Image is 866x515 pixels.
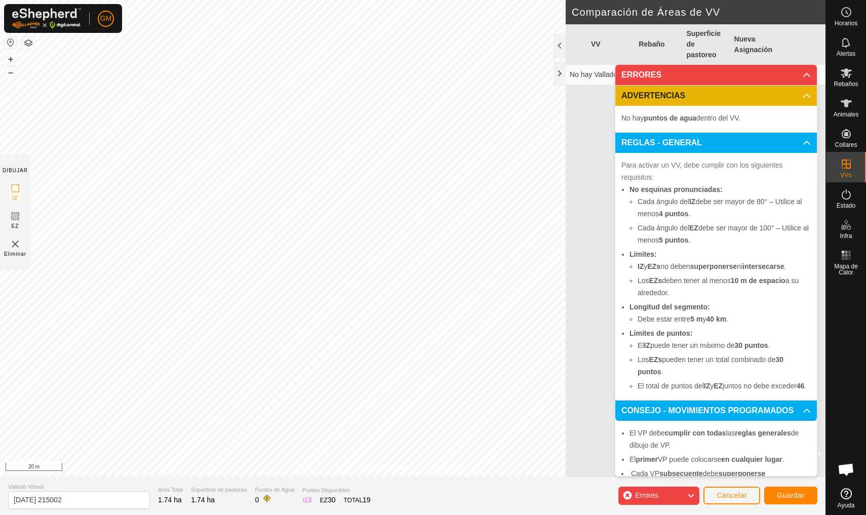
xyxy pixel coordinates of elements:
[615,133,817,153] p-accordion-header: REGLAS - GENERAL
[587,24,635,65] th: VV
[629,185,723,193] b: No esquinas pronunciadas:
[837,203,855,209] span: Estado
[797,382,805,390] b: 46
[703,487,760,504] button: Cancelar
[638,380,811,392] li: El total de puntos del y juntos no debe exceder .
[328,496,336,504] span: 30
[5,53,17,65] button: +
[826,484,866,512] a: Ayuda
[621,114,740,122] span: No hay dentro del VV.
[834,81,858,87] span: Rebaños
[621,161,783,181] span: Para activar un VV, debe cumplir con los siguientes requisitos:
[621,407,794,415] span: CONSEJO - MOVIMIENTOS PROGRAMADOS
[649,276,662,285] b: EZs
[320,495,336,505] div: EZ
[638,222,811,246] li: Cada ángulo del debe ser mayor de 100° – Utilice al menos .
[638,353,811,378] li: Los pueden tener un total combinado de .
[638,313,811,325] li: Debe estar entre y .
[9,238,21,250] img: VV
[621,467,811,492] li: Cada VP debe con el anterior.
[629,453,811,465] li: El VP puede colocarse .
[302,486,371,495] span: Puntos Disponibles
[690,262,737,270] b: superponerse
[158,486,183,494] span: Área Total
[615,401,817,421] p-accordion-header: CONSEJO - MOVIMIENTOS PROGRAMADOS
[689,197,695,206] b: IZ
[5,36,17,49] button: Restablecer Mapa
[735,429,791,437] b: reglas generales
[615,106,817,132] p-accordion-content: ADVERTENCIAS
[615,65,817,85] p-accordion-header: ERRORES
[835,142,857,148] span: Collares
[742,262,784,270] b: intersecarse
[840,233,852,239] span: Infra
[629,250,657,258] b: Límites:
[363,496,371,504] span: 19
[191,486,247,494] span: Superficie de pastoreo
[572,6,825,18] h2: Comparación de Áreas de VV
[644,341,650,349] b: IZ
[659,469,703,478] b: subsecuente
[838,502,855,508] span: Ayuda
[13,194,18,202] span: IZ
[615,153,817,400] p-accordion-content: REGLAS - GENERAL
[636,455,658,463] b: primer
[764,487,817,504] button: Guardar
[621,71,661,79] span: ERRORES
[659,236,688,244] b: 5 puntos
[706,315,726,323] b: 40 km
[730,24,778,65] th: Nueva Asignación
[635,24,682,65] th: Rebaño
[3,167,28,174] div: DIBUJAR
[361,463,419,472] a: Política de Privacidad
[689,224,698,232] b: EZ
[682,24,730,65] th: Superficie de pastoreo
[659,210,688,218] b: 4 puntos
[431,463,465,472] a: Contáctenos
[4,250,26,258] span: Eliminar
[665,429,726,437] b: cumplir con todas
[308,496,312,504] span: 3
[615,86,817,106] p-accordion-header: ADVERTENCIAS
[629,303,710,311] b: Longitud del segmento:
[621,92,685,100] span: ADVERTENCIAS
[835,20,857,26] span: Horarios
[638,274,811,299] li: Los deben tener al menos a su alrededor.
[638,195,811,220] li: Cada ángulo del debe ser mayor de 80° – Utilice al menos .
[8,483,150,491] span: Vallado Virtual
[5,66,17,78] button: –
[302,495,311,505] div: IZ
[717,491,747,499] span: Cancelar
[12,222,19,230] span: EZ
[566,65,825,85] td: No hay Vallados Virtuales todavía, ahora.
[22,37,34,49] button: Capas del Mapa
[255,486,294,494] span: Puntos de Agua
[629,329,692,337] b: Límites de puntos:
[734,341,768,349] b: 30 puntos
[191,496,215,504] span: 1.74 ha
[777,491,805,499] span: Guardar
[837,51,855,57] span: Alertas
[100,13,112,24] span: GM
[12,8,81,29] img: Logo Gallagher
[621,139,702,147] span: REGLAS - GENERAL
[834,111,858,117] span: Animales
[638,260,811,272] li: y no deben ni .
[831,454,861,485] div: Conversa aberta
[629,427,811,451] li: El VP debe las de dibujo de VP.
[690,315,702,323] b: 5 m
[644,114,696,122] b: puntos de agua
[840,172,851,178] span: VVs
[638,262,644,270] b: IZ
[721,455,782,463] b: en cualquier lugar
[649,355,662,364] b: EZs
[829,263,863,275] span: Mapa de Calor
[158,496,182,504] span: 1.74 ha
[638,339,811,351] li: El puede tener un máximo de .
[255,496,259,504] span: 0
[731,276,785,285] b: 10 m de espacio
[635,491,658,499] span: Errores
[647,262,660,270] b: EZs
[343,495,370,505] div: TOTAL
[714,382,723,390] b: EZ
